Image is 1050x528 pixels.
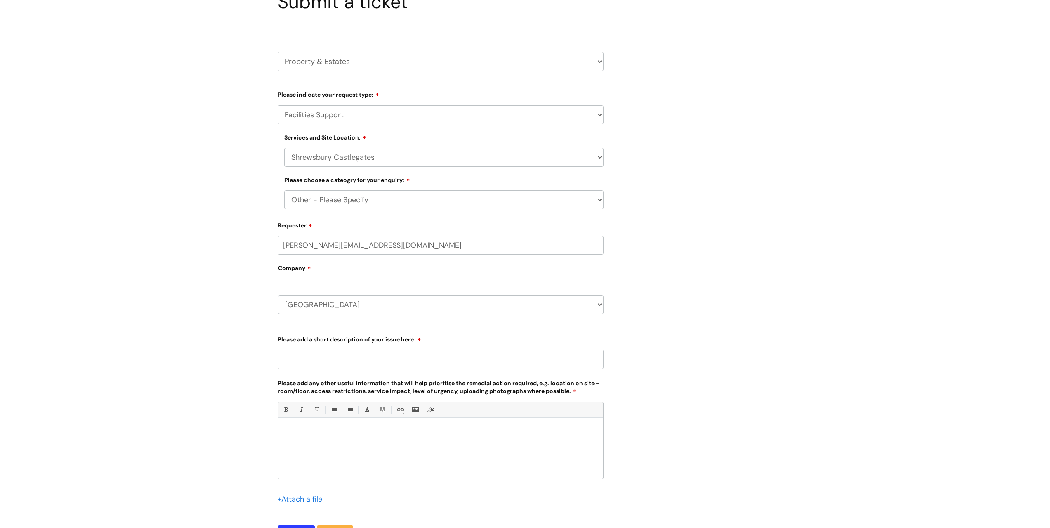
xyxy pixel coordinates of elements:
[329,405,339,415] a: • Unordered List (Ctrl-Shift-7)
[278,88,604,98] label: Please indicate your request type:
[410,405,420,415] a: Insert Image...
[278,492,327,506] div: Attach a file
[281,405,291,415] a: Bold (Ctrl-B)
[278,219,604,229] label: Requester
[278,494,281,504] span: +
[395,405,405,415] a: Link
[425,405,436,415] a: Remove formatting (Ctrl-\)
[296,405,306,415] a: Italic (Ctrl-I)
[284,133,366,141] label: Services and Site Location:
[278,262,604,280] label: Company
[311,405,321,415] a: Underline(Ctrl-U)
[278,236,604,255] input: Email
[278,333,604,343] label: Please add a short description of your issue here:
[377,405,387,415] a: Back Color
[284,175,410,184] label: Please choose a cateogry for your enquiry:
[362,405,372,415] a: Font Color
[278,378,604,395] label: Please add any other useful information that will help prioritise the remedial action required, e...
[344,405,354,415] a: 1. Ordered List (Ctrl-Shift-8)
